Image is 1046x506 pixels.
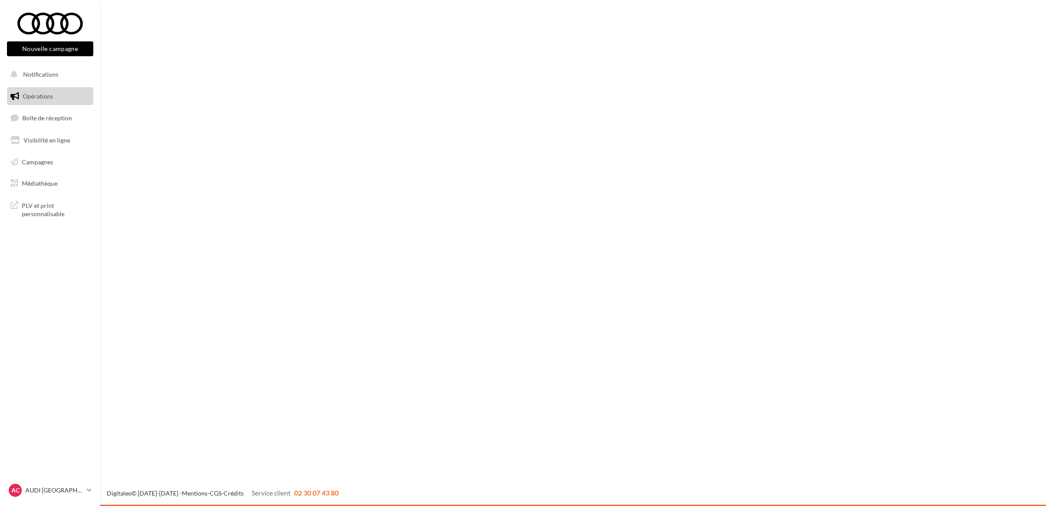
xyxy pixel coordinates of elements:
[5,109,95,127] a: Boîte de réception
[5,196,95,222] a: PLV et print personnalisable
[5,174,95,193] a: Médiathèque
[23,71,58,78] span: Notifications
[251,489,291,497] span: Service client
[25,486,83,495] p: AUDI [GEOGRAPHIC_DATA]
[7,41,93,56] button: Nouvelle campagne
[210,489,221,497] a: CGS
[11,486,20,495] span: AC
[22,114,72,122] span: Boîte de réception
[23,92,53,100] span: Opérations
[22,200,90,218] span: PLV et print personnalisable
[294,489,339,497] span: 02 30 07 43 80
[107,489,339,497] span: © [DATE]-[DATE] - - -
[24,136,70,144] span: Visibilité en ligne
[224,489,244,497] a: Crédits
[22,180,58,187] span: Médiathèque
[5,65,92,84] button: Notifications
[7,482,93,499] a: AC AUDI [GEOGRAPHIC_DATA]
[5,131,95,149] a: Visibilité en ligne
[107,489,132,497] a: Digitaleo
[182,489,207,497] a: Mentions
[5,87,95,105] a: Opérations
[5,153,95,171] a: Campagnes
[22,158,53,165] span: Campagnes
